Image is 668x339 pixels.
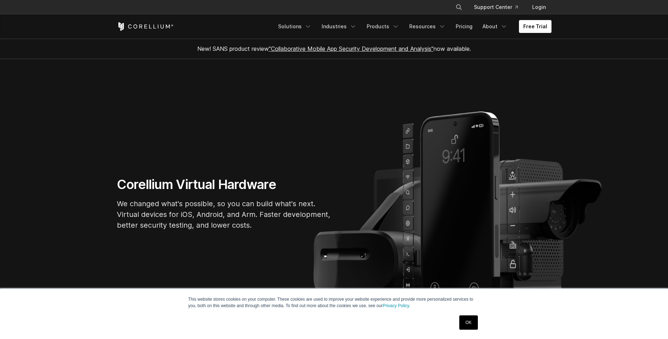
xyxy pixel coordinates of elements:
a: Pricing [451,20,477,33]
a: Products [362,20,404,33]
a: Corellium Home [117,22,174,31]
span: New! SANS product review now available. [197,45,471,52]
div: Navigation Menu [274,20,551,33]
a: Resources [405,20,450,33]
a: Privacy Policy. [383,303,410,308]
a: Industries [317,20,361,33]
a: Support Center [468,1,524,14]
p: We changed what's possible, so you can build what's next. Virtual devices for iOS, Android, and A... [117,198,331,231]
a: Solutions [274,20,316,33]
button: Search [452,1,465,14]
a: OK [459,315,478,330]
p: This website stores cookies on your computer. These cookies are used to improve your website expe... [188,296,480,309]
a: Free Trial [519,20,551,33]
h1: Corellium Virtual Hardware [117,176,331,193]
a: Login [526,1,551,14]
a: About [478,20,512,33]
a: "Collaborative Mobile App Security Development and Analysis" [269,45,434,52]
div: Navigation Menu [447,1,551,14]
